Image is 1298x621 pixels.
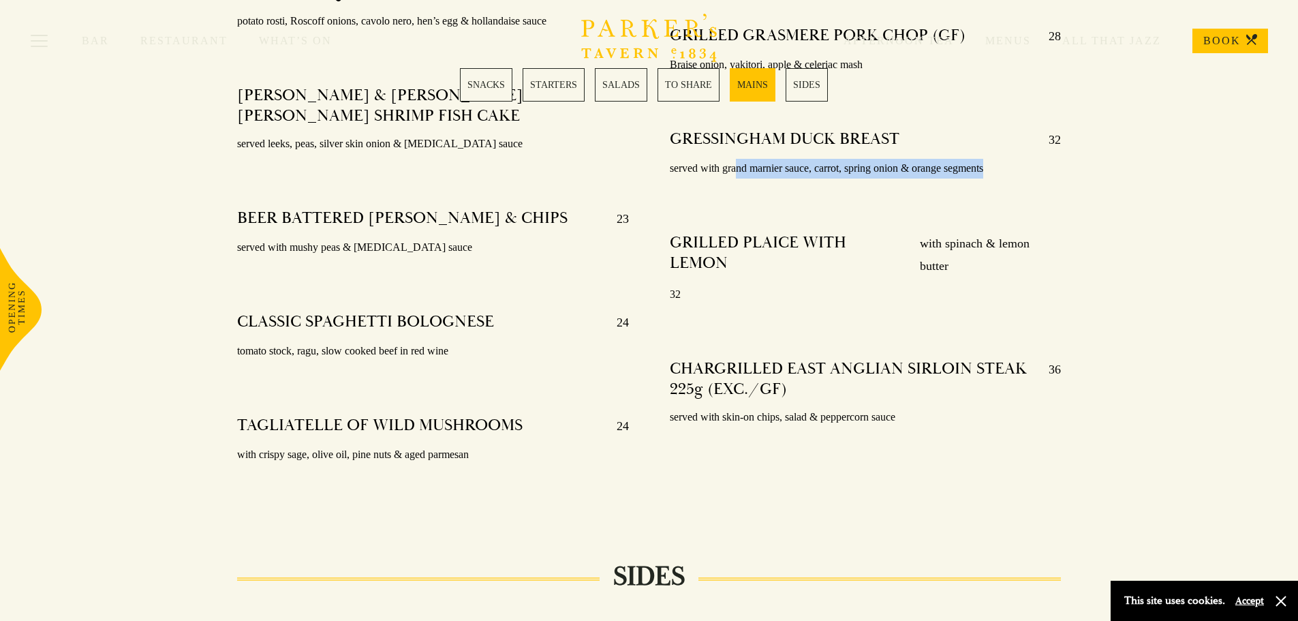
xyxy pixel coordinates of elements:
[670,129,899,151] h4: GRESSINGHAM DUCK BREAST
[730,68,775,102] a: 5 / 6
[603,312,629,333] p: 24
[595,68,647,102] a: 3 / 6
[1274,594,1288,608] button: Close and accept
[523,68,585,102] a: 2 / 6
[670,285,1062,305] p: 32
[670,408,1062,427] p: served with skin-on chips, salad & peppercorn sauce
[237,415,523,437] h4: TAGLIATELLE OF WILD MUSHROOMS
[237,445,629,465] p: with crispy sage, olive oil, pine nuts & aged parmesan
[658,68,720,102] a: 4 / 6
[786,68,828,102] a: 6 / 6
[603,208,629,230] p: 23
[237,312,494,333] h4: CLASSIC SPAGHETTI BOLOGNESE
[1235,594,1264,607] button: Accept
[603,415,629,437] p: 24
[237,208,568,230] h4: BEER BATTERED [PERSON_NAME] & CHIPS
[670,232,907,277] h4: GRILLED PLAICE WITH LEMON
[1035,129,1061,151] p: 32
[1035,359,1061,399] p: 36
[600,560,698,593] h2: SIDES
[670,159,1062,179] p: served with grand marnier sauce, carrot, spring onion & orange segments
[670,359,1036,399] h4: CHARGRILLED EAST ANGLIAN SIRLOIN STEAK 225g (EXC./GF)
[1124,591,1225,611] p: This site uses cookies.
[237,134,629,154] p: served leeks, peas, silver skin onion & [MEDICAL_DATA] sauce
[237,342,629,361] p: tomato stock, ragu, slow cooked beef in red wine
[906,232,1061,277] p: with spinach & lemon butter
[237,238,629,258] p: served with mushy peas & [MEDICAL_DATA] sauce
[460,68,512,102] a: 1 / 6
